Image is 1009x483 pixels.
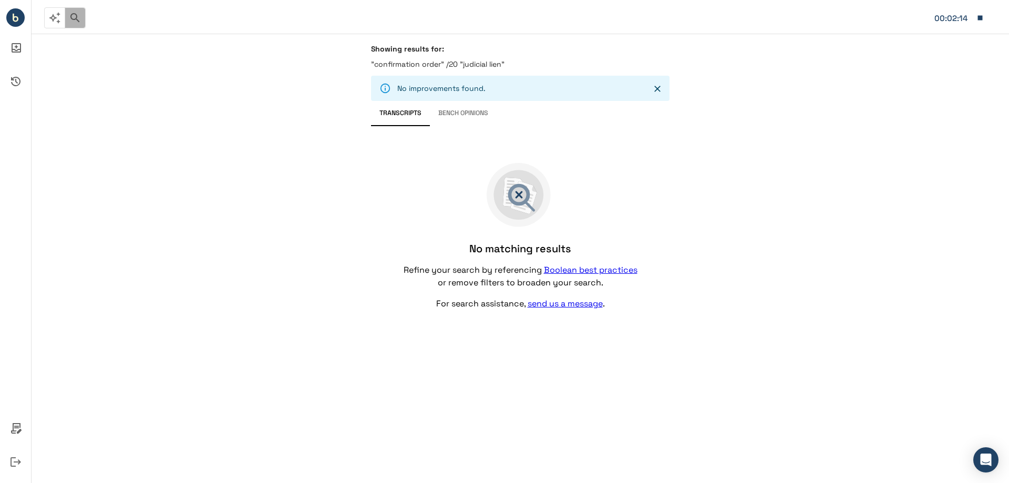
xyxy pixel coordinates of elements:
button: Transcripts [371,101,430,126]
h6: Showing results for: [371,44,670,54]
p: For search assistance, . [436,297,605,310]
p: No improvements found. [397,83,486,94]
div: Matter: 107868:0001 [934,12,971,25]
p: Refine your search by referencing or remove filters to broaden your search. [402,264,639,289]
div: Open Intercom Messenger [973,447,998,472]
a: Boolean best practices [544,264,637,275]
p: "confirmation order" /20 "judicial lien" [371,59,670,69]
button: Close [650,81,665,97]
h6: No matching results [469,242,571,255]
button: Bench Opinions [430,101,497,126]
a: send us a message [528,298,603,309]
button: Matter: 107868:0001 [929,7,989,29]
